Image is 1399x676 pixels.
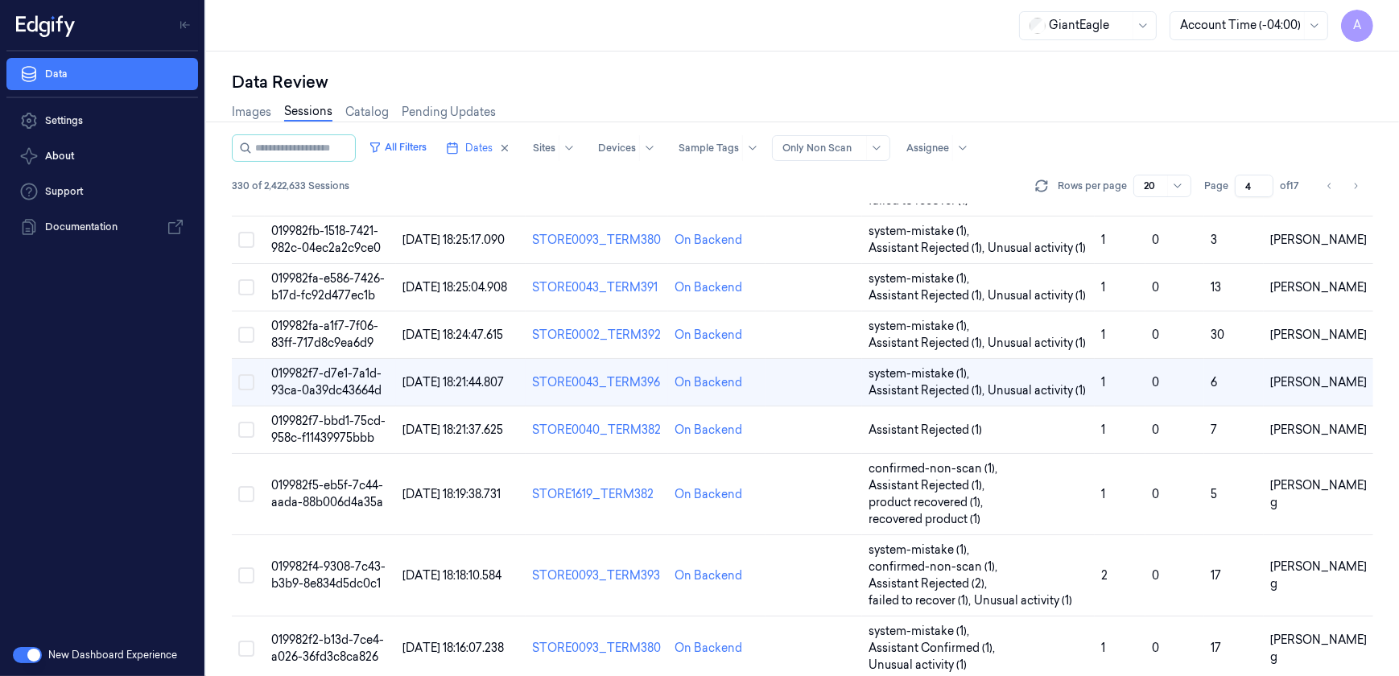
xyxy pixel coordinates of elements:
[1101,375,1105,390] span: 1
[1211,641,1221,655] span: 17
[1270,280,1367,295] span: [PERSON_NAME]
[1204,179,1228,193] span: Page
[6,58,198,90] a: Data
[532,422,662,439] div: STORE0040_TERM382
[1101,641,1105,655] span: 1
[1101,328,1105,342] span: 1
[1270,375,1367,390] span: [PERSON_NAME]
[402,328,503,342] span: [DATE] 18:24:47.615
[172,12,198,38] button: Toggle Navigation
[271,224,381,255] span: 019982fb-1518-7421-982c-04ec2a2c9ce0
[1211,375,1217,390] span: 6
[988,335,1086,352] span: Unusual activity (1)
[1101,422,1105,437] span: 1
[869,460,1001,477] span: confirmed-non-scan (1) ,
[869,592,974,609] span: failed to recover (1) ,
[232,104,271,121] a: Images
[675,640,742,657] div: On Backend
[271,633,384,664] span: 019982f2-b13d-7ce4-a026-36fd3c8ca826
[675,327,742,344] div: On Backend
[1152,280,1159,295] span: 0
[271,366,382,398] span: 019982f7-d7e1-7a1d-93ca-0a39dc43664d
[1319,175,1341,197] button: Go to previous page
[869,494,986,511] span: product recovered (1) ,
[869,223,972,240] span: system-mistake (1) ,
[6,175,198,208] a: Support
[1101,487,1105,501] span: 1
[532,232,662,249] div: STORE0093_TERM380
[402,487,501,501] span: [DATE] 18:19:38.731
[1211,328,1224,342] span: 30
[1270,633,1367,664] span: [PERSON_NAME] g
[869,318,972,335] span: system-mistake (1) ,
[675,422,742,439] div: On Backend
[675,567,742,584] div: On Backend
[1211,233,1217,247] span: 3
[1152,422,1159,437] span: 0
[465,141,493,155] span: Dates
[271,414,386,445] span: 019982f7-bbd1-75cd-958c-f11439975bbb
[532,567,662,584] div: STORE0093_TERM393
[675,279,742,296] div: On Backend
[988,240,1086,257] span: Unusual activity (1)
[869,240,988,257] span: Assistant Rejected (1) ,
[402,104,496,121] a: Pending Updates
[402,280,507,295] span: [DATE] 18:25:04.908
[402,568,501,583] span: [DATE] 18:18:10.584
[238,232,254,248] button: Select row
[988,382,1086,399] span: Unusual activity (1)
[238,641,254,657] button: Select row
[1270,328,1367,342] span: [PERSON_NAME]
[675,232,742,249] div: On Backend
[1152,233,1159,247] span: 0
[271,271,385,303] span: 019982fa-e586-7426-b17d-fc92d477ec1b
[869,640,998,657] span: Assistant Confirmed (1) ,
[238,279,254,295] button: Select row
[1211,422,1217,437] span: 7
[1211,568,1221,583] span: 17
[238,327,254,343] button: Select row
[1101,233,1105,247] span: 1
[271,478,383,509] span: 019982f5-eb5f-7c44-aada-88b006d4a35a
[869,270,972,287] span: system-mistake (1) ,
[440,135,517,161] button: Dates
[675,374,742,391] div: On Backend
[402,641,504,655] span: [DATE] 18:16:07.238
[1270,559,1367,591] span: [PERSON_NAME] g
[869,382,988,399] span: Assistant Rejected (1) ,
[869,657,967,674] span: Unusual activity (1)
[1152,375,1159,390] span: 0
[869,422,982,439] span: Assistant Rejected (1)
[532,374,662,391] div: STORE0043_TERM396
[869,575,990,592] span: Assistant Rejected (2) ,
[232,71,1373,93] div: Data Review
[869,623,972,640] span: system-mistake (1) ,
[402,422,503,437] span: [DATE] 18:21:37.625
[532,327,662,344] div: STORE0002_TERM392
[1101,568,1108,583] span: 2
[869,335,988,352] span: Assistant Rejected (1) ,
[988,287,1086,304] span: Unusual activity (1)
[1152,641,1159,655] span: 0
[6,105,198,137] a: Settings
[532,486,662,503] div: STORE1619_TERM382
[284,103,332,122] a: Sessions
[869,559,1001,575] span: confirmed-non-scan (1) ,
[869,542,972,559] span: system-mistake (1) ,
[1152,487,1159,501] span: 0
[6,140,198,172] button: About
[238,422,254,438] button: Select row
[869,511,980,528] span: recovered product (1)
[1270,478,1367,509] span: [PERSON_NAME] g
[232,179,349,193] span: 330 of 2,422,633 Sessions
[1211,487,1217,501] span: 5
[532,640,662,657] div: STORE0093_TERM380
[271,319,378,350] span: 019982fa-a1f7-7f06-83ff-717d8c9ea6d9
[271,559,386,591] span: 019982f4-9308-7c43-b3b9-8e834d5dc0c1
[345,104,389,121] a: Catalog
[675,486,742,503] div: On Backend
[238,486,254,502] button: Select row
[1319,175,1367,197] nav: pagination
[1341,10,1373,42] button: A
